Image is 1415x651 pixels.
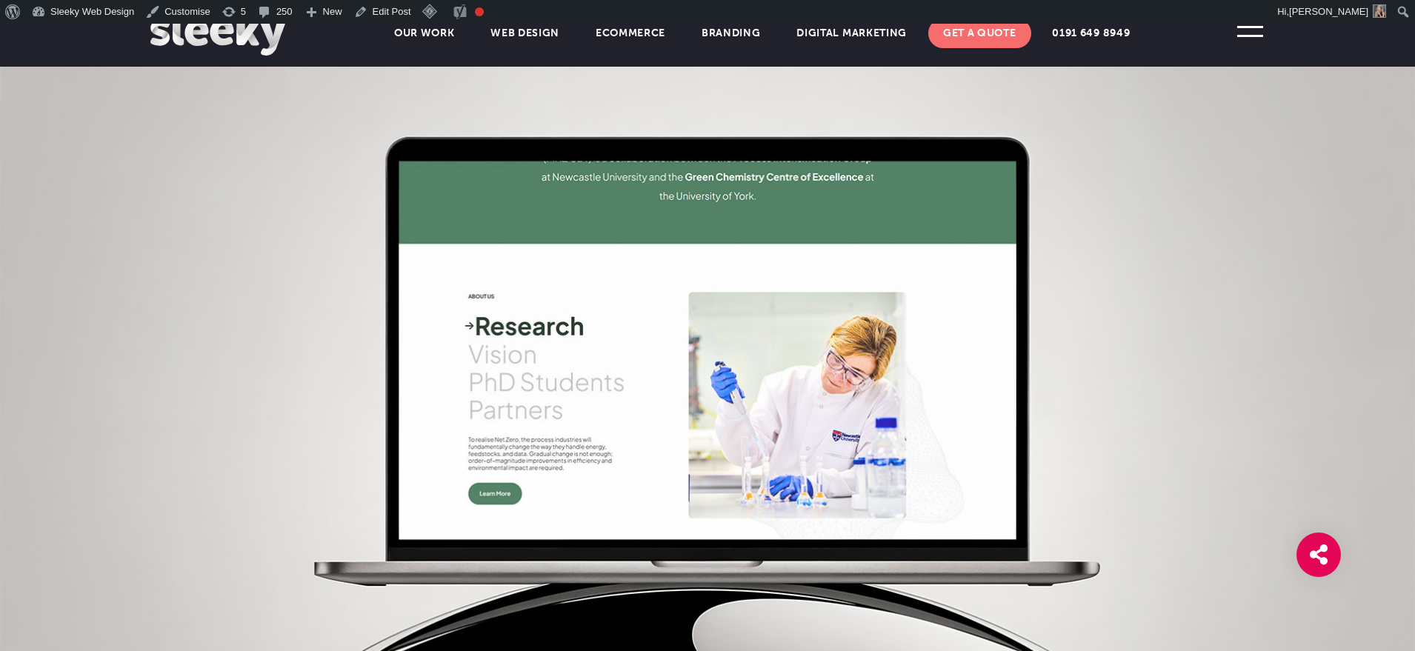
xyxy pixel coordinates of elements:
a: Our Work [379,19,470,48]
a: Ecommerce [581,19,680,48]
a: Digital Marketing [782,19,922,48]
a: Web Design [476,19,574,48]
div: Focus keyphrase not set [475,7,484,16]
a: 0191 649 8949 [1037,19,1145,48]
a: Get A Quote [928,19,1031,48]
img: IMG_0170-150x150.jpg [1373,4,1386,18]
a: Branding [687,19,776,48]
span: [PERSON_NAME] [1289,6,1368,17]
img: Sleeky Web Design Newcastle [150,11,285,56]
